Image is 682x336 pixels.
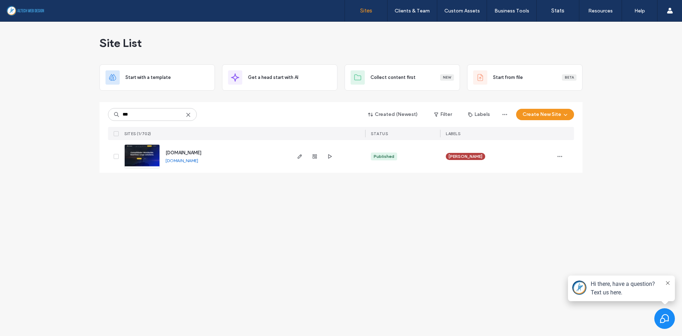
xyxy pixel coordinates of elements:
div: Beta [562,74,577,81]
span: Get a head start with AI [248,74,298,81]
div: Published [374,153,394,160]
div: Get a head start with AI [222,64,337,91]
a: [DOMAIN_NAME] [166,150,201,155]
label: Help [634,8,645,14]
button: Labels [462,109,496,120]
label: Custom Assets [444,8,480,14]
div: Start from fileBeta [467,64,583,91]
span: Site List [99,36,142,50]
label: Sites [360,7,372,14]
label: Stats [551,7,564,14]
button: Created (Newest) [362,109,424,120]
label: Resources [588,8,613,14]
button: Create New Site [516,109,574,120]
span: [PERSON_NAME] [449,153,482,160]
a: [DOMAIN_NAME] [166,158,198,163]
span: Start from file [493,74,523,81]
span: Collect content first [370,74,416,81]
span: LABELS [446,131,460,136]
span: SITES (1/702) [124,131,151,136]
div: Collect content firstNew [345,64,460,91]
button: Filter [427,109,459,120]
label: Business Tools [494,8,529,14]
span: Start with a template [125,74,171,81]
div: Start with a template [99,64,215,91]
div: New [440,74,454,81]
span: STATUS [371,131,388,136]
label: Clients & Team [395,8,430,14]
